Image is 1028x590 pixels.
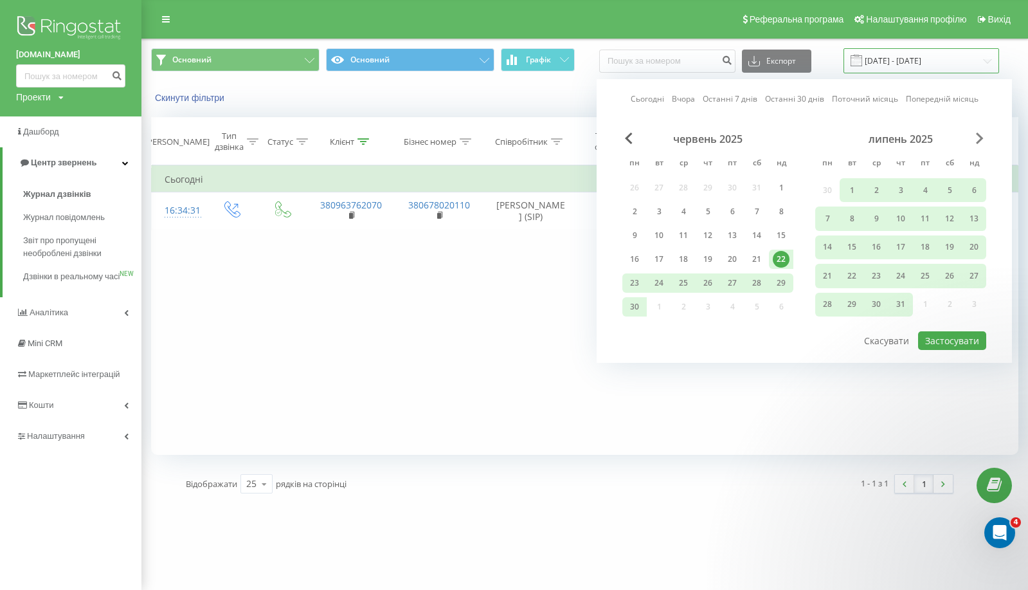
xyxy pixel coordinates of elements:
[815,133,986,145] div: липень 2025
[651,227,667,244] div: 10
[913,264,937,288] div: пт 25 лип 2025 р.
[937,207,962,230] div: сб 12 лип 2025 р.
[23,270,120,283] span: Дзвінки в реальному часі
[151,92,231,104] button: Скинути фільтри
[699,251,716,268] div: 19
[720,250,744,269] div: пт 20 черв 2025 р.
[674,154,693,174] abbr: середа
[857,331,916,350] button: Скасувати
[526,55,551,64] span: Графік
[626,275,643,291] div: 23
[917,210,933,227] div: 11
[868,239,885,255] div: 16
[744,250,769,269] div: сб 21 черв 2025 р.
[330,136,354,147] div: Клієнт
[815,235,840,259] div: пн 14 лип 2025 р.
[843,182,860,199] div: 1
[651,203,667,220] div: 3
[320,199,382,211] a: 380963762070
[888,178,913,202] div: чт 3 лип 2025 р.
[698,154,717,174] abbr: четвер
[917,182,933,199] div: 4
[832,93,898,105] a: Поточний місяць
[864,293,888,317] div: ср 30 лип 2025 р.
[748,275,765,291] div: 28
[888,264,913,288] div: чт 24 лип 2025 р.
[861,477,888,490] div: 1 - 1 з 1
[773,180,789,196] div: 1
[16,91,51,104] div: Проекти
[495,136,548,147] div: Співробітник
[215,131,244,152] div: Тип дзвінка
[819,296,836,313] div: 28
[590,131,645,152] div: Тривалість очікування
[172,55,212,65] span: Основний
[724,203,741,220] div: 6
[23,183,141,206] a: Журнал дзвінків
[675,275,692,291] div: 25
[744,226,769,245] div: сб 14 черв 2025 р.
[769,202,793,221] div: нд 8 черв 2025 р.
[27,431,85,441] span: Налаштування
[671,273,696,293] div: ср 25 черв 2025 р.
[720,273,744,293] div: пт 27 черв 2025 р.
[165,198,193,223] div: 16:34:31
[773,203,789,220] div: 8
[915,154,935,174] abbr: п’ятниця
[843,239,860,255] div: 15
[151,48,320,71] button: Основний
[818,154,837,174] abbr: понеділок
[696,226,720,245] div: чт 12 черв 2025 р.
[720,226,744,245] div: пт 13 черв 2025 р.
[647,202,671,221] div: вт 3 черв 2025 р.
[976,133,984,144] span: Next Month
[815,207,840,230] div: пн 7 лип 2025 р.
[840,235,864,259] div: вт 15 лип 2025 р.
[748,227,765,244] div: 14
[647,226,671,245] div: вт 10 черв 2025 р.
[864,178,888,202] div: ср 2 лип 2025 р.
[696,273,720,293] div: чт 26 черв 2025 р.
[840,207,864,230] div: вт 8 лип 2025 р.
[892,210,909,227] div: 10
[891,154,910,174] abbr: четвер
[622,250,647,269] div: пн 16 черв 2025 р.
[840,293,864,317] div: вт 29 лип 2025 р.
[16,64,125,88] input: Пошук за номером
[868,296,885,313] div: 30
[23,265,141,288] a: Дзвінки в реальному часіNEW
[699,227,716,244] div: 12
[937,178,962,202] div: сб 5 лип 2025 р.
[867,154,886,174] abbr: середа
[599,50,735,73] input: Пошук за номером
[16,13,125,45] img: Ringostat logo
[868,268,885,284] div: 23
[625,133,633,144] span: Previous Month
[892,182,909,199] div: 3
[651,275,667,291] div: 24
[23,206,141,229] a: Журнал повідомлень
[941,268,958,284] div: 26
[815,293,840,317] div: пн 28 лип 2025 р.
[724,275,741,291] div: 27
[672,93,695,105] a: Вчора
[23,188,91,201] span: Журнал дзвінків
[625,154,644,174] abbr: понеділок
[966,268,982,284] div: 27
[866,14,966,24] span: Налаштування профілю
[917,239,933,255] div: 18
[501,48,575,71] button: Графік
[962,264,986,288] div: нд 27 лип 2025 р.
[578,192,663,230] td: 00:14
[1011,517,1021,528] span: 4
[765,93,824,105] a: Останні 30 днів
[152,167,1018,192] td: Сьогодні
[864,264,888,288] div: ср 23 лип 2025 р.
[408,199,470,211] a: 380678020110
[962,178,986,202] div: нд 6 лип 2025 р.
[326,48,494,71] button: Основний
[819,239,836,255] div: 14
[962,207,986,230] div: нд 13 лип 2025 р.
[23,234,135,260] span: Звіт про пропущені необроблені дзвінки
[699,203,716,220] div: 5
